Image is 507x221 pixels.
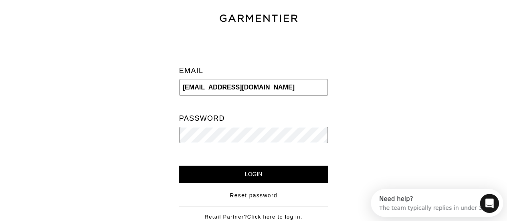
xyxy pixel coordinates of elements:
label: Email [179,63,204,79]
div: The team typically replies in under 3h [8,13,115,22]
div: Retail Partner? [179,206,328,221]
div: Need help? [8,7,115,13]
a: Reset password [230,191,277,200]
div: Open Intercom Messenger [3,3,139,25]
input: Login [179,166,328,183]
img: garmentier-text-8466448e28d500cc52b900a8b1ac6a0b4c9bd52e9933ba870cc531a186b44329.png [218,13,299,24]
label: Password [179,110,225,127]
iframe: Intercom live chat discovery launcher [371,189,503,217]
iframe: Intercom live chat [480,194,499,213]
a: Click here to log in. [247,214,303,220]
